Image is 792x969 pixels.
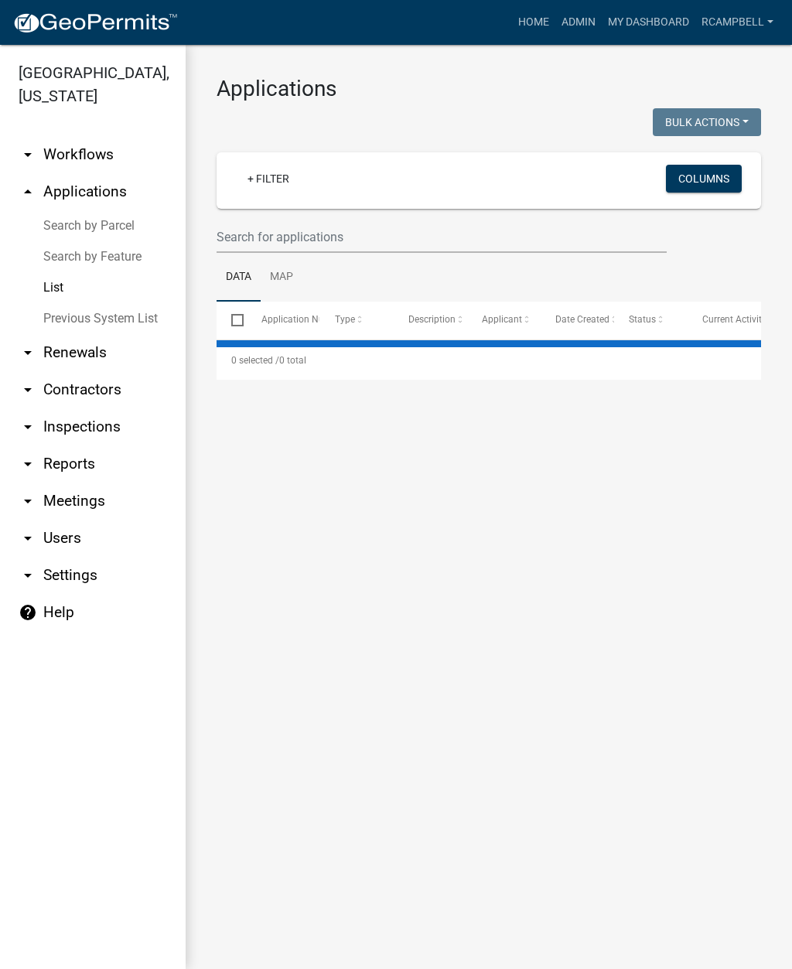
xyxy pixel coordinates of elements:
[19,455,37,473] i: arrow_drop_down
[541,302,614,339] datatable-header-cell: Date Created
[217,302,246,339] datatable-header-cell: Select
[482,314,522,325] span: Applicant
[19,492,37,510] i: arrow_drop_down
[217,76,761,102] h3: Applications
[19,183,37,201] i: arrow_drop_up
[19,566,37,585] i: arrow_drop_down
[512,8,555,37] a: Home
[555,314,609,325] span: Date Created
[702,314,766,325] span: Current Activity
[555,8,602,37] a: Admin
[666,165,742,193] button: Columns
[653,108,761,136] button: Bulk Actions
[614,302,688,339] datatable-header-cell: Status
[19,145,37,164] i: arrow_drop_down
[602,8,695,37] a: My Dashboard
[19,380,37,399] i: arrow_drop_down
[319,302,393,339] datatable-header-cell: Type
[335,314,355,325] span: Type
[246,302,319,339] datatable-header-cell: Application Number
[231,355,279,366] span: 0 selected /
[394,302,467,339] datatable-header-cell: Description
[217,253,261,302] a: Data
[408,314,456,325] span: Description
[629,314,656,325] span: Status
[217,221,667,253] input: Search for applications
[261,314,346,325] span: Application Number
[19,343,37,362] i: arrow_drop_down
[695,8,780,37] a: rcampbell
[688,302,761,339] datatable-header-cell: Current Activity
[467,302,541,339] datatable-header-cell: Applicant
[235,165,302,193] a: + Filter
[19,529,37,548] i: arrow_drop_down
[19,418,37,436] i: arrow_drop_down
[217,341,761,380] div: 0 total
[261,253,302,302] a: Map
[19,603,37,622] i: help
